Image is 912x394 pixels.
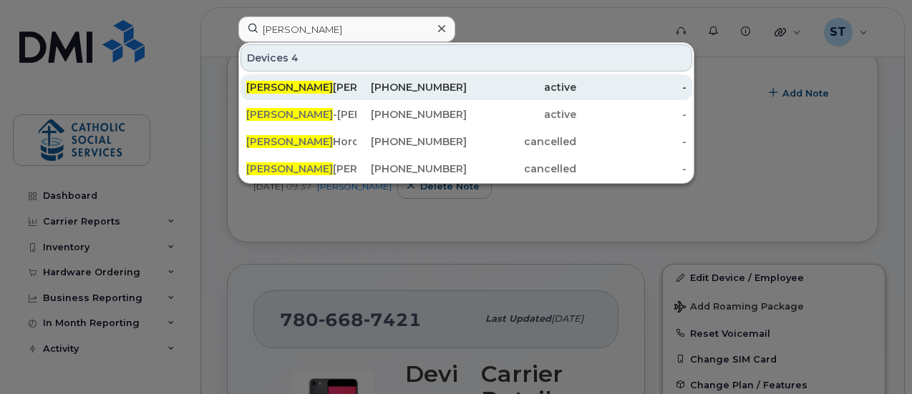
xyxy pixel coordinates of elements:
div: [PHONE_NUMBER] [356,134,467,149]
div: [PHONE_NUMBER] [356,107,467,122]
div: [PERSON_NAME] [246,80,356,94]
div: cancelled [467,162,577,176]
a: [PERSON_NAME]Horobek[PHONE_NUMBER]cancelled- [241,129,692,154]
span: [PERSON_NAME] [246,108,333,121]
div: active [467,80,577,94]
div: Devices [241,44,692,72]
div: - [576,80,687,94]
span: 4 [291,51,299,65]
span: [PERSON_NAME] [246,135,333,148]
span: [PERSON_NAME] [246,162,333,175]
div: Horobek [246,134,356,149]
a: [PERSON_NAME][PERSON_NAME][PHONE_NUMBER]cancelled- [241,156,692,182]
a: [PERSON_NAME]-[PERSON_NAME][PHONE_NUMBER]active- [241,102,692,127]
div: - [576,162,687,176]
div: -[PERSON_NAME] [246,107,356,122]
div: cancelled [467,134,577,149]
div: - [576,134,687,149]
div: active [467,107,577,122]
span: [PERSON_NAME] [246,81,333,94]
div: - [576,107,687,122]
div: [PHONE_NUMBER] [356,162,467,176]
div: [PHONE_NUMBER] [356,80,467,94]
a: [PERSON_NAME][PERSON_NAME][PHONE_NUMBER]active- [241,74,692,100]
iframe: Messenger Launcher [850,332,901,383]
div: [PERSON_NAME] [246,162,356,176]
input: Find something... [238,16,455,42]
